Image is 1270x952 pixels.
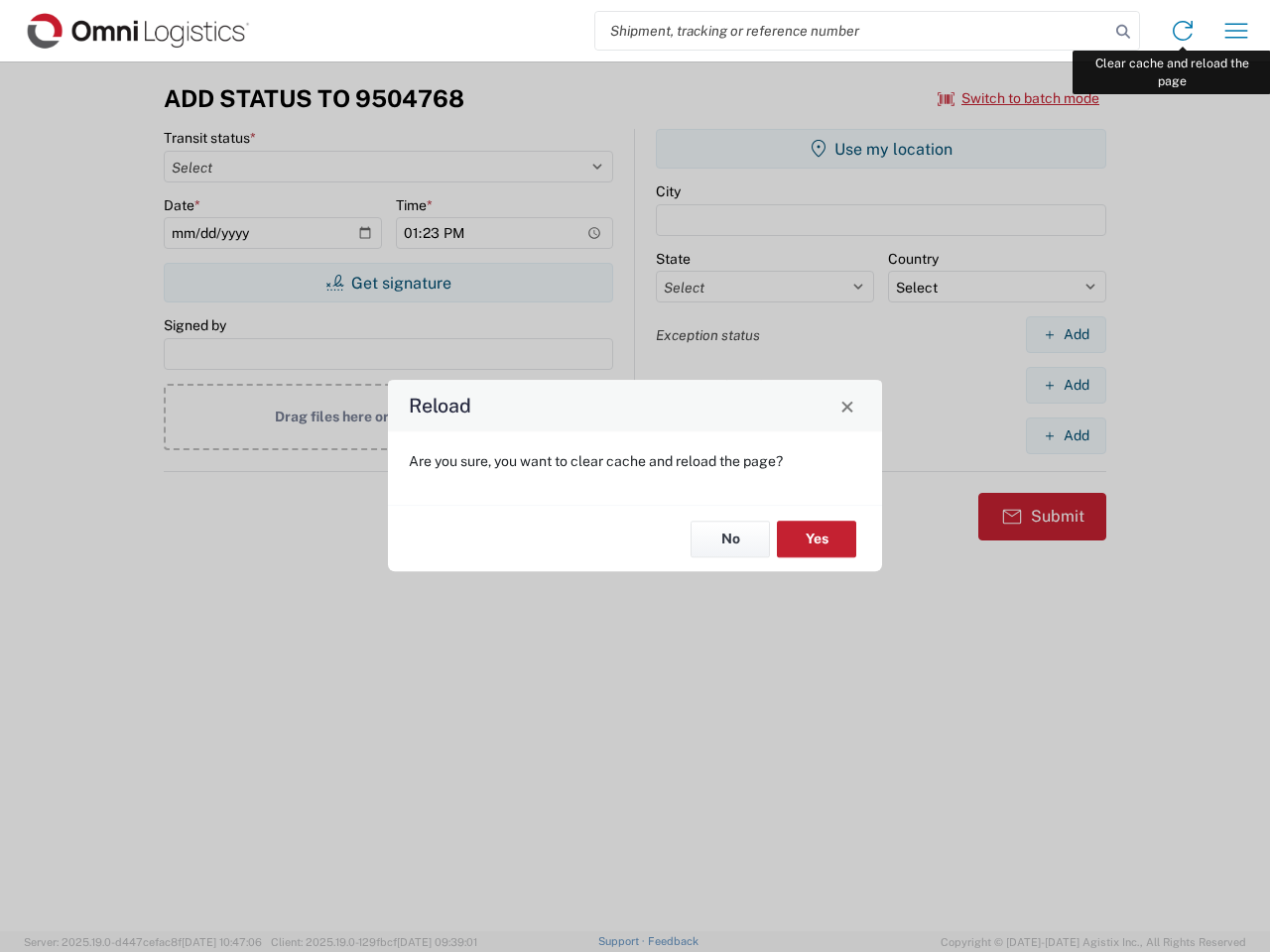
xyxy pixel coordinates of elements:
button: Yes [777,521,856,557]
h4: Reload [409,392,471,420]
button: Close [833,392,861,419]
input: Shipment, tracking or reference number [595,12,1109,50]
p: Are you sure, you want to clear cache and reload the page? [409,452,861,470]
button: No [691,521,770,557]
